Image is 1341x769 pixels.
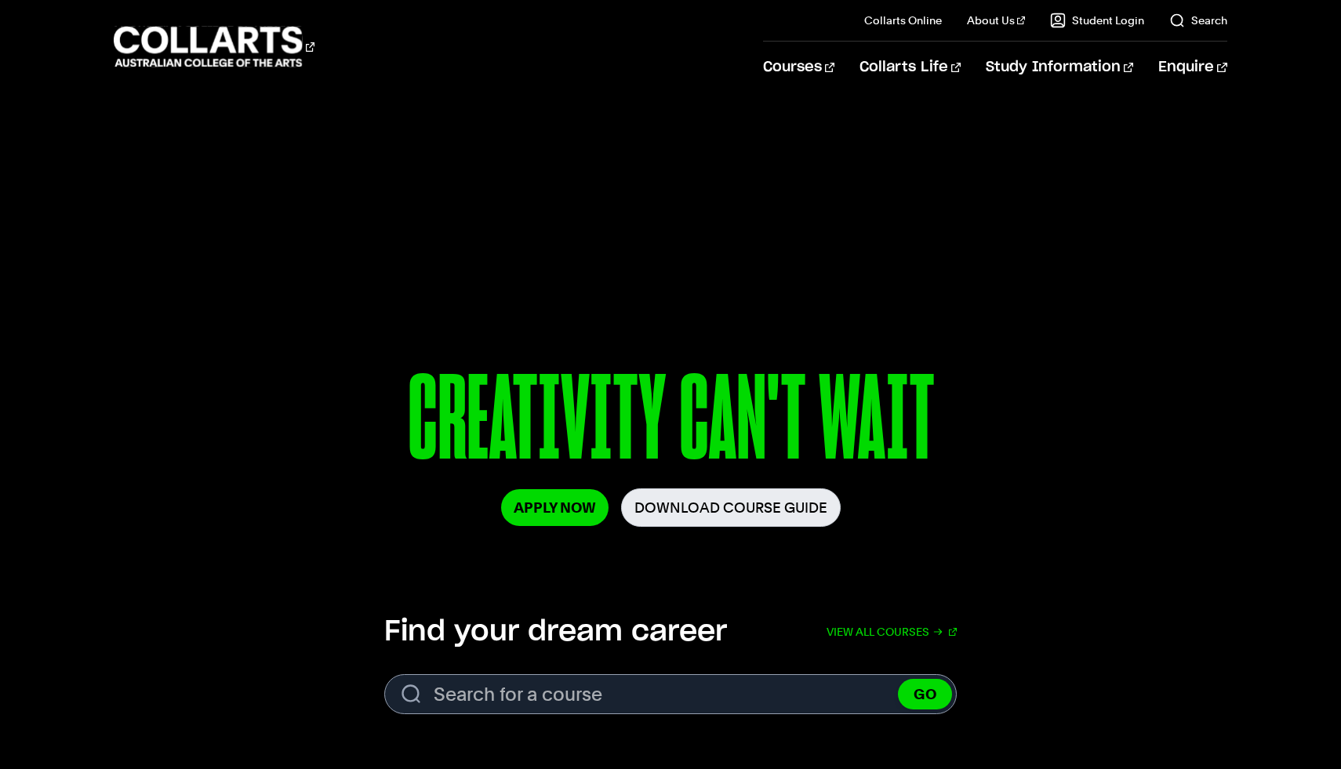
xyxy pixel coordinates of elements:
h2: Find your dream career [384,615,727,649]
a: About Us [967,13,1025,28]
a: Collarts Online [864,13,942,28]
a: Study Information [986,42,1133,93]
div: Go to homepage [114,24,314,69]
a: View all courses [827,615,957,649]
form: Search [384,674,957,714]
a: Student Login [1050,13,1144,28]
a: Search [1169,13,1227,28]
a: Apply Now [501,489,609,526]
button: GO [898,679,952,709]
input: Search for a course [384,674,957,714]
a: Enquire [1158,42,1227,93]
a: Download Course Guide [621,488,841,527]
p: CREATIVITY CAN'T WAIT [220,359,1121,488]
a: Courses [763,42,834,93]
a: Collarts Life [859,42,961,93]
